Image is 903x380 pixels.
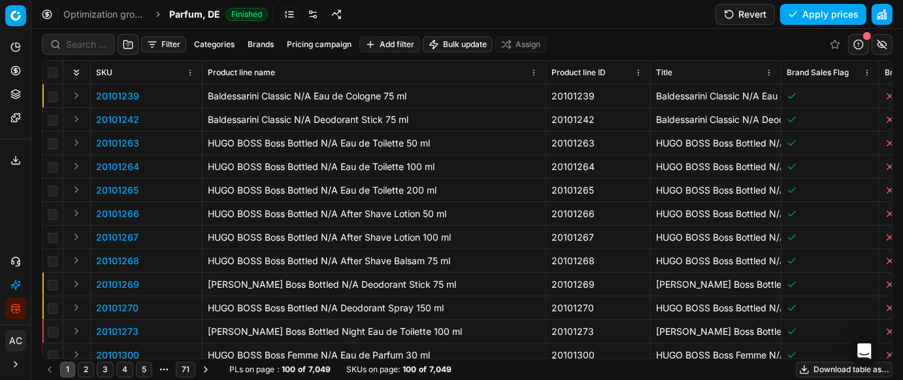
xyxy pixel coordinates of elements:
[208,207,540,220] div: HUGO BOSS Boss Bottled N/A After Shave Lotion 50 ml
[229,364,274,375] span: PLs on page
[96,137,139,150] button: 20101263
[551,254,645,268] div: 20101268
[551,349,645,362] div: 20101300
[787,67,849,78] span: Brand Sales Flag
[198,362,214,377] button: Go to next page
[69,323,84,339] button: Expand
[69,158,84,174] button: Expand
[551,137,645,150] div: 20101263
[419,364,427,375] strong: of
[63,8,147,21] a: Optimization groups
[423,37,493,52] button: Bulk update
[96,302,139,315] button: 20101270
[402,364,416,375] strong: 100
[551,160,645,173] div: 20101264
[242,37,279,52] button: Brands
[96,113,139,126] button: 20101242
[96,90,139,103] button: 20101239
[69,111,84,127] button: Expand
[96,325,139,338] button: 20101273
[96,184,139,197] button: 20101265
[96,349,139,362] button: 20101300
[225,8,268,21] span: Finished
[69,205,84,221] button: Expand
[208,67,275,78] span: Product line name
[551,90,645,103] div: 20101239
[656,254,776,268] p: HUGO BOSS Boss Bottled N/A After Shave Balsam 75 ml
[715,4,775,25] button: Revert
[656,160,776,173] p: HUGO BOSS Boss Bottled N/A Eau de Toilette 100 ml
[208,254,540,268] div: HUGO BOSS Boss Bottled N/A After Shave Balsam 75 ml
[656,137,776,150] p: HUGO BOSS Boss Bottled N/A Eau de Toilette 50 ml
[551,184,645,197] div: 20101265
[78,362,94,377] button: 2
[346,364,400,375] span: SKUs on page :
[656,302,776,315] p: HUGO BOSS Boss Bottled N/A Deodorant Spray 150 ml
[551,113,645,126] div: 20101242
[69,347,84,362] button: Expand
[656,113,776,126] p: Baldessarini Classic N/A Deodorant Stick 75 ml
[96,231,139,244] button: 20101267
[169,8,268,21] span: Parfum, DEFinished
[96,160,139,173] button: 20101264
[5,330,26,351] button: AC
[63,8,268,21] nav: breadcrumb
[189,37,240,52] button: Categories
[656,325,776,338] p: [PERSON_NAME] Boss Bottled Night Eau de Toilette 100 ml
[551,325,645,338] div: 20101273
[66,38,107,51] input: Search by SKU or title
[60,362,75,377] button: 1
[208,349,540,362] div: HUGO BOSS Boss Femme N/A Eau de Parfum 30 ml
[69,300,84,315] button: Expand
[208,302,540,315] div: HUGO BOSS Boss Bottled N/A Deodorant Spray 150 ml
[69,182,84,198] button: Expand
[656,278,776,291] p: [PERSON_NAME] Boss Bottled N/A Deodorant Stick 75 ml
[208,231,540,244] div: HUGO BOSS Boss Bottled N/A After Shave Lotion 100 ml
[849,336,880,367] div: Open Intercom Messenger
[551,207,645,220] div: 20101266
[208,90,540,103] div: Baldessarini Classic N/A Eau de Cologne 75 ml
[656,184,776,197] p: HUGO BOSS Boss Bottled N/A Eau de Toilette 200 ml
[229,364,331,375] div: :
[551,302,645,315] div: 20101270
[298,364,306,375] strong: of
[656,67,672,78] span: Title
[116,362,133,377] button: 4
[656,349,776,362] p: HUGO BOSS Boss Femme N/A Eau de Parfum 30 ml
[359,37,420,52] button: Add filter
[208,325,540,338] div: [PERSON_NAME] Boss Bottled Night Eau de Toilette 100 ml
[169,8,220,21] span: Parfum, DE
[96,254,139,268] button: 20101268
[551,67,606,78] span: Product line ID
[208,184,540,197] div: HUGO BOSS Boss Bottled N/A Eau de Toilette 200 ml
[208,113,540,126] div: Baldessarini Classic N/A Deodorant Stick 75 ml
[96,207,139,220] button: 20101266
[69,276,84,292] button: Expand
[96,67,112,78] span: SKU
[796,362,893,377] button: Download table as...
[282,364,295,375] strong: 100
[208,160,540,173] div: HUGO BOSS Boss Bottled N/A Eau de Toilette 100 ml
[97,362,114,377] button: 3
[136,362,152,377] button: 5
[69,252,84,268] button: Expand
[308,364,331,375] strong: 7,049
[69,229,84,245] button: Expand
[656,231,776,244] p: HUGO BOSS Boss Bottled N/A After Shave Lotion 100 ml
[282,37,357,52] button: Pricing campaign
[780,4,866,25] button: Apply prices
[176,362,195,377] button: 71
[429,364,451,375] strong: 7,049
[96,278,139,291] button: 20101269
[656,207,776,220] p: HUGO BOSS Boss Bottled N/A After Shave Lotion 50 ml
